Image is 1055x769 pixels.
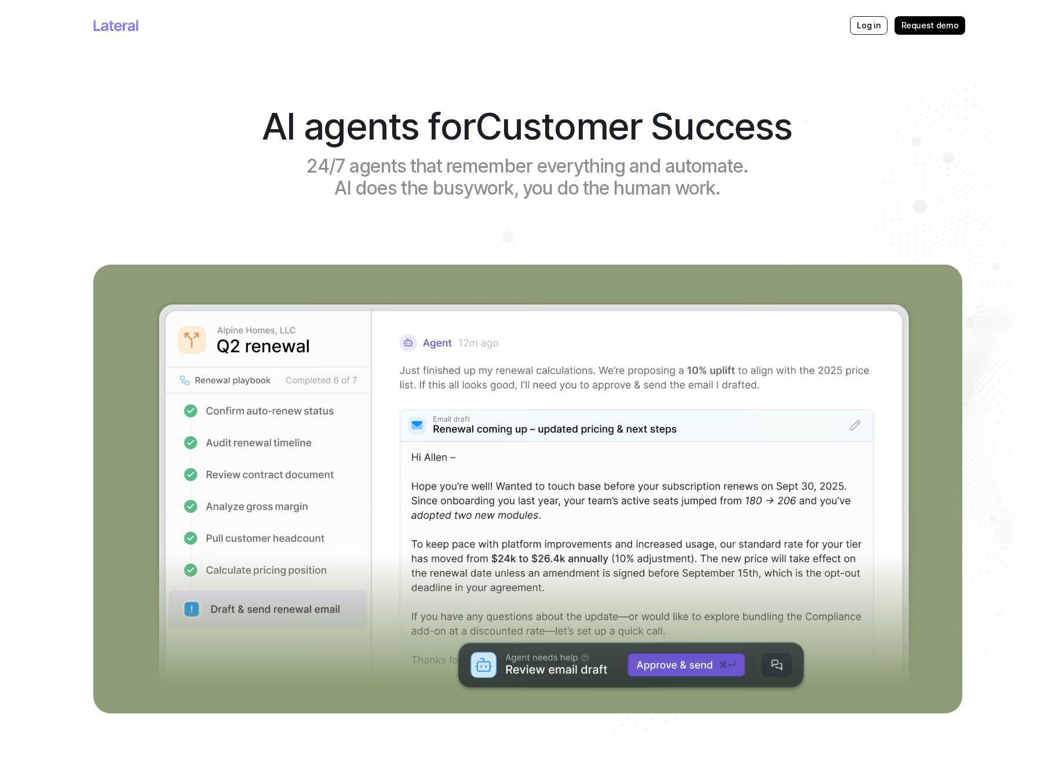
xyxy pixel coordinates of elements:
div: Log in [850,16,887,35]
p: Request demo [901,20,959,31]
span: Customer Success [475,104,793,148]
p: Log in [857,20,880,31]
span: AI agents for [262,104,475,148]
button: Request demo [895,16,966,35]
h1: 24/7 agents that remember everything and automate. AI does the busywork, you do the human work. [291,155,764,200]
a: Logo [93,20,138,31]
